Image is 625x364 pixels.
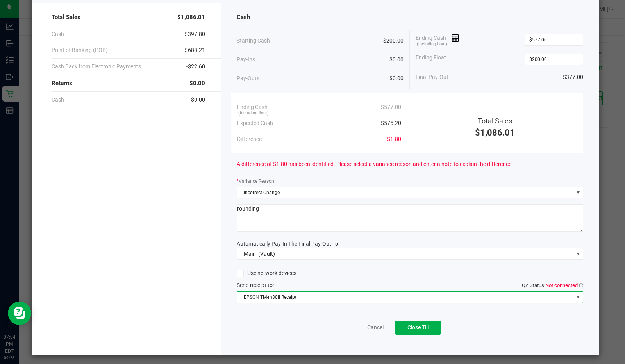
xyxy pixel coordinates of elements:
[237,55,255,64] span: Pay-Ins
[389,55,404,64] span: $0.00
[237,13,250,22] span: Cash
[52,46,108,54] span: Point of Banking (POB)
[417,41,447,48] span: (including float)
[52,13,80,22] span: Total Sales
[395,321,441,335] button: Close Till
[186,62,205,71] span: -$22.60
[237,187,573,198] span: Incorrect Change
[258,251,275,257] span: (Vault)
[244,251,256,257] span: Main
[237,103,268,111] span: Ending Cash
[407,324,429,330] span: Close Till
[238,110,269,117] span: (including float)
[52,75,205,92] div: Returns
[563,73,583,81] span: $377.00
[237,37,270,45] span: Starting Cash
[387,135,401,143] span: $1.80
[185,30,205,38] span: $397.80
[381,103,401,111] span: $577.00
[237,119,273,127] span: Expected Cash
[416,54,446,65] span: Ending Float
[381,119,401,127] span: $575.20
[8,302,31,325] iframe: Resource center
[185,46,205,54] span: $688.21
[475,128,515,137] span: $1,086.01
[545,282,578,288] span: Not connected
[383,37,404,45] span: $200.00
[237,292,573,303] span: EPSON TM-m30II Receipt
[522,282,583,288] span: QZ Status:
[237,282,274,288] span: Send receipt to:
[416,34,459,46] span: Ending Cash
[367,323,384,332] a: Cancel
[389,74,404,82] span: $0.00
[52,30,64,38] span: Cash
[191,96,205,104] span: $0.00
[189,79,205,88] span: $0.00
[52,62,141,71] span: Cash Back from Electronic Payments
[237,160,512,168] span: A difference of $1.80 has been identified. Please select a variance reason and enter a note to ex...
[478,117,512,125] span: Total Sales
[237,241,339,247] span: Automatically Pay-In The Final Pay-Out To:
[237,74,259,82] span: Pay-Outs
[52,96,64,104] span: Cash
[416,73,448,81] span: Final Pay-Out
[237,269,296,277] label: Use network devices
[237,135,262,143] span: Difference
[177,13,205,22] span: $1,086.01
[237,178,274,185] label: Variance Reason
